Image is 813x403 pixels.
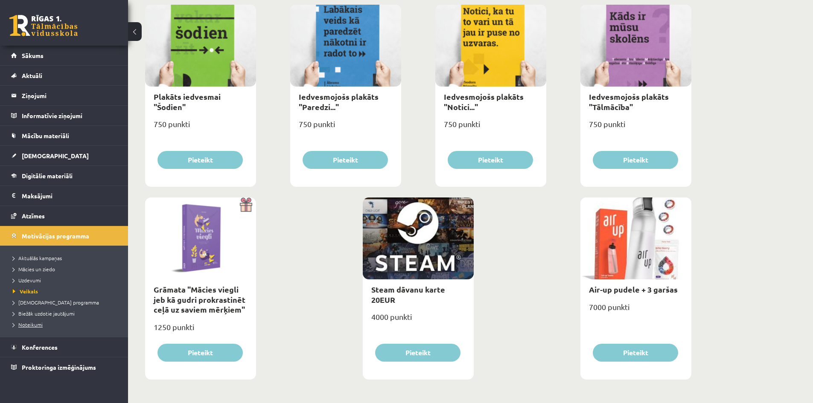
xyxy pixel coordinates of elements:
a: Konferences [11,337,117,357]
a: Grāmata "Mācies viegli jeb kā gudri prokrastinēt ceļā uz saviem mērķiem" [154,284,245,314]
span: [DEMOGRAPHIC_DATA] programma [13,299,99,306]
button: Pieteikt [375,344,460,362]
button: Pieteikt [157,344,243,362]
button: Pieteikt [157,151,243,169]
button: Pieteikt [448,151,533,169]
a: Plakāts iedvesmai "Šodien" [154,92,221,111]
a: Air-up pudele + 3 garšas [589,284,678,294]
span: Uzdevumi [13,277,41,284]
legend: Maksājumi [22,186,117,206]
a: Motivācijas programma [11,226,117,246]
a: Mācību materiāli [11,126,117,145]
a: Steam dāvanu karte 20EUR [371,284,445,304]
button: Pieteikt [303,151,388,169]
a: Noteikumi [13,321,119,328]
a: Biežāk uzdotie jautājumi [13,310,119,317]
a: Iedvesmojošs plakāts "Tālmācība" [589,92,669,111]
a: Aktuālās kampaņas [13,254,119,262]
div: 4000 punkti [363,310,474,331]
div: 7000 punkti [580,300,691,321]
a: Proktoringa izmēģinājums [11,357,117,377]
span: Aktuālās kampaņas [13,255,62,261]
div: 1250 punkti [145,320,256,341]
div: 750 punkti [145,117,256,138]
a: Iedvesmojošs plakāts "Paredzi..." [299,92,379,111]
span: Biežāk uzdotie jautājumi [13,310,75,317]
a: Uzdevumi [13,276,119,284]
span: Mācību materiāli [22,132,69,139]
a: Veikals [13,287,119,295]
legend: Informatīvie ziņojumi [22,106,117,125]
span: Sākums [22,52,44,59]
span: Konferences [22,343,58,351]
span: [DEMOGRAPHIC_DATA] [22,152,89,159]
div: 750 punkti [580,117,691,138]
a: Maksājumi [11,186,117,206]
a: Mācies un ziedo [13,265,119,273]
a: Ziņojumi [11,86,117,105]
button: Pieteikt [593,344,678,362]
span: Noteikumi [13,321,43,328]
a: Sākums [11,46,117,65]
a: [DEMOGRAPHIC_DATA] programma [13,299,119,306]
a: Digitālie materiāli [11,166,117,186]
a: Atzīmes [11,206,117,226]
span: Atzīmes [22,212,45,220]
span: Motivācijas programma [22,232,89,240]
div: 750 punkti [435,117,546,138]
span: Aktuāli [22,72,42,79]
span: Digitālie materiāli [22,172,73,180]
img: Dāvana ar pārsteigumu [237,197,256,212]
span: Mācies un ziedo [13,266,55,273]
a: Iedvesmojošs plakāts "Notici..." [444,92,524,111]
a: Aktuāli [11,66,117,85]
a: Rīgas 1. Tālmācības vidusskola [9,15,78,36]
span: Proktoringa izmēģinājums [22,363,96,371]
button: Pieteikt [593,151,678,169]
span: Veikals [13,288,38,295]
a: Informatīvie ziņojumi [11,106,117,125]
a: [DEMOGRAPHIC_DATA] [11,146,117,165]
legend: Ziņojumi [22,86,117,105]
div: 750 punkti [290,117,401,138]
